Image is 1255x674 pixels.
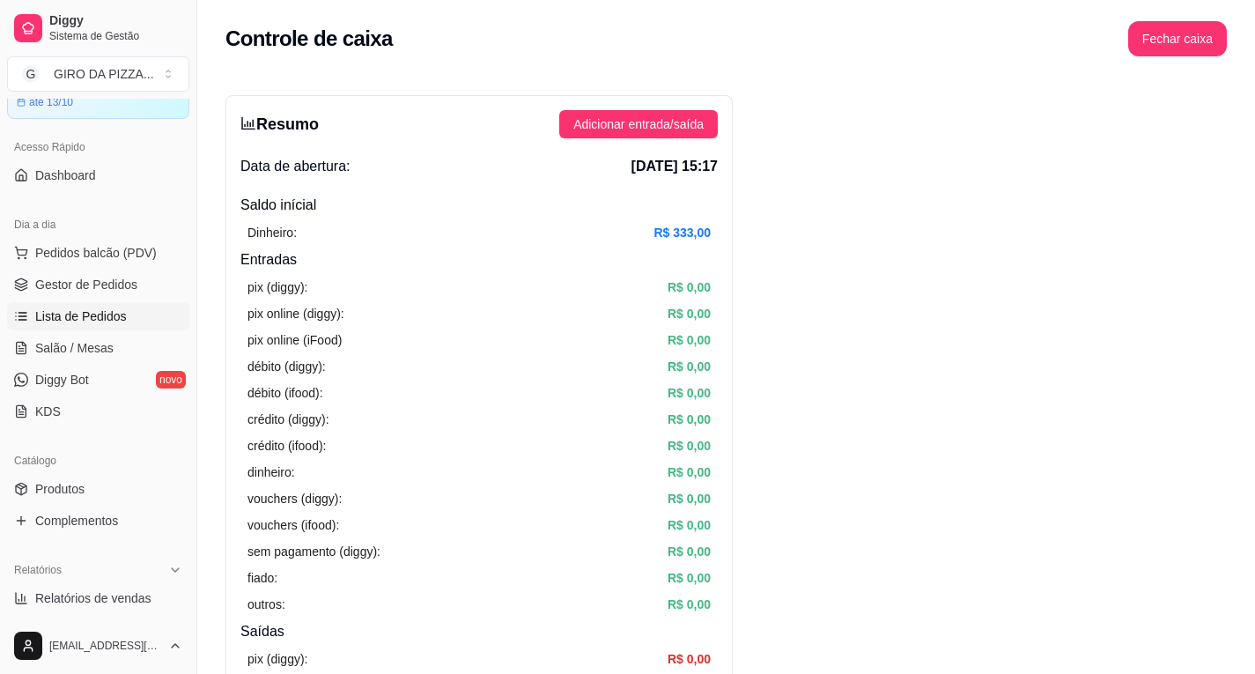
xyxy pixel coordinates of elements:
[240,249,718,270] h4: Entradas
[49,29,182,43] span: Sistema de Gestão
[54,65,154,83] div: GIRO DA PIZZA ...
[247,463,295,482] article: dinheiro:
[247,649,307,669] article: pix (diggy):
[247,304,344,323] article: pix online (diggy):
[668,649,711,669] article: R$ 0,00
[247,330,342,350] article: pix online (iFood)
[247,436,326,456] article: crédito (ifood):
[668,436,711,456] article: R$ 0,00
[35,512,118,530] span: Complementos
[668,410,711,429] article: R$ 0,00
[668,463,711,482] article: R$ 0,00
[247,278,307,297] article: pix (diggy):
[1128,21,1227,56] button: Fechar caixa
[668,515,711,535] article: R$ 0,00
[225,25,393,53] h2: Controle de caixa
[631,156,718,177] span: [DATE] 15:17
[247,515,339,535] article: vouchers (ifood):
[668,383,711,403] article: R$ 0,00
[7,270,189,299] a: Gestor de Pedidos
[247,410,329,429] article: crédito (diggy):
[240,112,319,137] h3: Resumo
[573,115,704,134] span: Adicionar entrada/saída
[7,584,189,612] a: Relatórios de vendas
[240,156,351,177] span: Data de abertura:
[668,568,711,588] article: R$ 0,00
[14,563,62,577] span: Relatórios
[7,239,189,267] button: Pedidos balcão (PDV)
[35,589,151,607] span: Relatórios de vendas
[247,542,380,561] article: sem pagamento (diggy):
[7,507,189,535] a: Complementos
[7,366,189,394] a: Diggy Botnovo
[49,13,182,29] span: Diggy
[668,330,711,350] article: R$ 0,00
[240,195,718,216] h4: Saldo inícial
[7,334,189,362] a: Salão / Mesas
[7,616,189,644] a: Relatório de clientes
[247,595,285,614] article: outros:
[247,568,277,588] article: fiado:
[7,625,189,667] button: [EMAIL_ADDRESS][DOMAIN_NAME]
[7,211,189,239] div: Dia a dia
[35,480,85,498] span: Produtos
[7,161,189,189] a: Dashboard
[247,489,342,508] article: vouchers (diggy):
[35,276,137,293] span: Gestor de Pedidos
[49,639,161,653] span: [EMAIL_ADDRESS][DOMAIN_NAME]
[240,115,256,131] span: bar-chart
[240,621,718,642] h4: Saídas
[668,595,711,614] article: R$ 0,00
[559,110,718,138] button: Adicionar entrada/saída
[247,383,323,403] article: débito (ifood):
[668,542,711,561] article: R$ 0,00
[7,475,189,503] a: Produtos
[35,403,61,420] span: KDS
[247,357,326,376] article: débito (diggy):
[7,133,189,161] div: Acesso Rápido
[35,371,89,389] span: Diggy Bot
[668,357,711,376] article: R$ 0,00
[653,223,711,242] article: R$ 333,00
[29,95,73,109] article: até 13/10
[668,304,711,323] article: R$ 0,00
[22,65,40,83] span: G
[668,278,711,297] article: R$ 0,00
[35,244,157,262] span: Pedidos balcão (PDV)
[35,167,96,184] span: Dashboard
[7,7,189,49] a: DiggySistema de Gestão
[7,397,189,426] a: KDS
[247,223,297,242] article: Dinheiro:
[668,489,711,508] article: R$ 0,00
[35,339,114,357] span: Salão / Mesas
[7,447,189,475] div: Catálogo
[35,307,127,325] span: Lista de Pedidos
[7,56,189,92] button: Select a team
[7,302,189,330] a: Lista de Pedidos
